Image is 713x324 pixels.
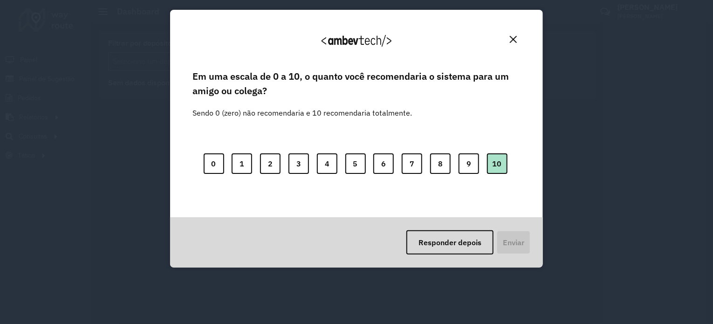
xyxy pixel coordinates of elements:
label: Sendo 0 (zero) não recomendaria e 10 recomendaria totalmente. [192,96,412,118]
img: Close [510,36,517,43]
button: 3 [288,153,309,174]
button: 0 [204,153,224,174]
button: 10 [487,153,507,174]
img: Logo Ambevtech [322,35,391,47]
button: 9 [459,153,479,174]
button: 7 [402,153,422,174]
button: 6 [373,153,394,174]
button: 5 [345,153,366,174]
button: 2 [260,153,281,174]
button: Close [506,32,521,47]
label: Em uma escala de 0 a 10, o quanto você recomendaria o sistema para um amigo ou colega? [192,69,521,98]
button: 1 [232,153,252,174]
button: 8 [430,153,451,174]
button: 4 [317,153,337,174]
button: Responder depois [406,230,494,255]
